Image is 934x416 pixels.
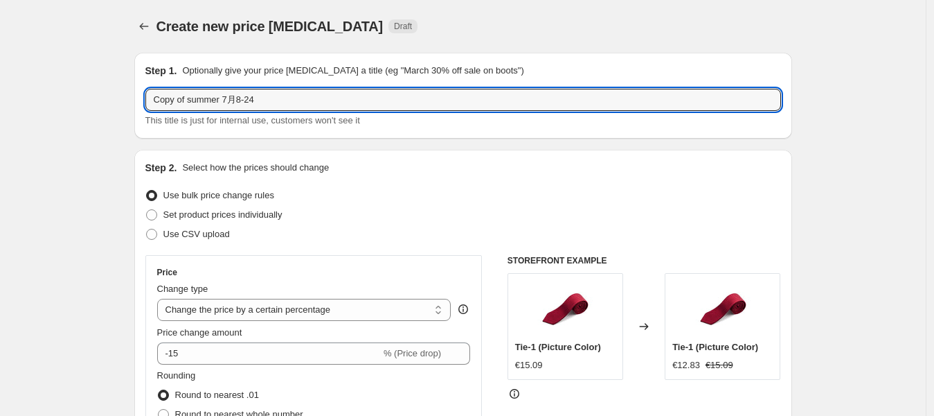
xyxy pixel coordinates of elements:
[182,161,329,175] p: Select how the prices should change
[134,17,154,36] button: Price change jobs
[384,348,441,358] span: % (Price drop)
[394,21,412,32] span: Draft
[163,190,274,200] span: Use bulk price change rules
[456,302,470,316] div: help
[182,64,523,78] p: Optionally give your price [MEDICAL_DATA] a title (eg "March 30% off sale on boots")
[145,115,360,125] span: This title is just for internal use, customers won't see it
[145,89,781,111] input: 30% off holiday sale
[156,19,384,34] span: Create new price [MEDICAL_DATA]
[157,370,196,381] span: Rounding
[175,390,259,400] span: Round to nearest .01
[145,64,177,78] h2: Step 1.
[515,342,601,352] span: Tie-1 (Picture Color)
[515,358,543,372] div: €15.09
[508,255,781,266] h6: STOREFRONT EXAMPLE
[163,209,282,220] span: Set product prices individually
[163,229,230,239] span: Use CSV upload
[145,161,177,175] h2: Step 2.
[672,358,700,372] div: €12.83
[672,342,758,352] span: Tie-1 (Picture Color)
[157,284,208,294] span: Change type
[157,267,177,278] h3: Price
[537,281,593,336] img: c09f95a64a5fde8fd7c30bc9ba6d0a15_4a47ff86-9346-4772-9a4b-c68223fc1279_80x.jpg
[157,327,242,338] span: Price change amount
[157,343,381,365] input: -15
[706,358,733,372] strike: €15.09
[695,281,751,336] img: c09f95a64a5fde8fd7c30bc9ba6d0a15_4a47ff86-9346-4772-9a4b-c68223fc1279_80x.jpg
